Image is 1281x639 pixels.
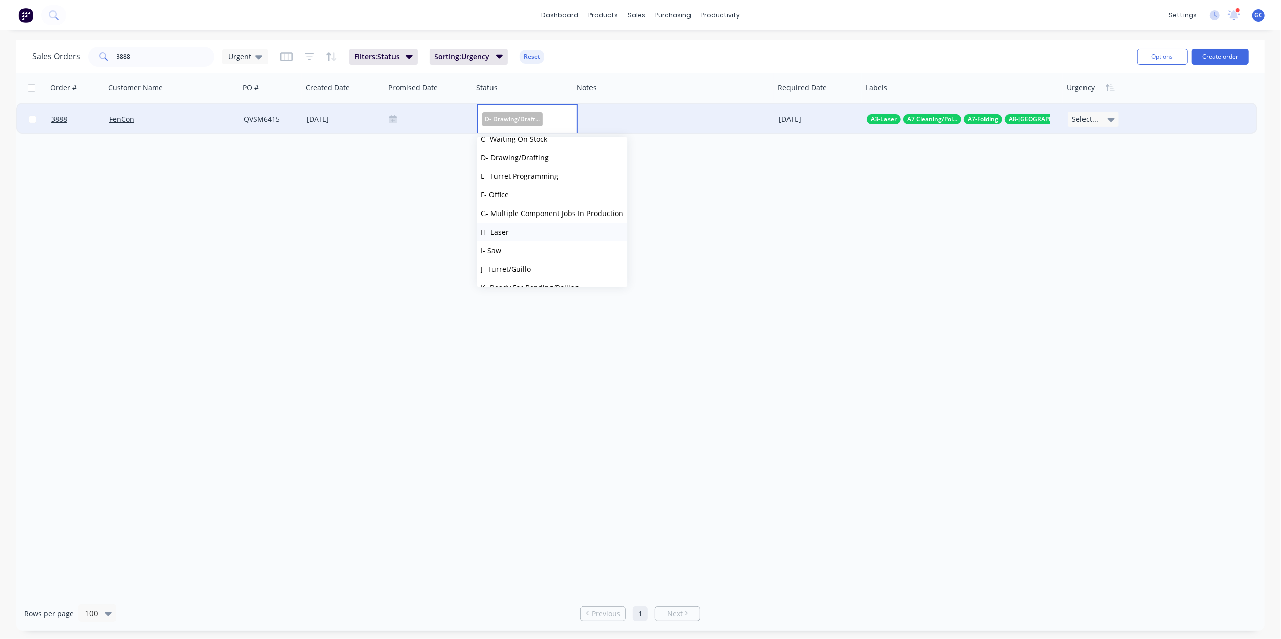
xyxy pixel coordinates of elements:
button: C- Waiting On Stock [477,130,627,148]
button: D- Drawing/Drafting [477,148,627,167]
span: E- Turret Programming [481,171,558,181]
a: Next page [655,609,700,619]
div: QVSM6415 [244,114,296,124]
span: Urgent [228,51,251,62]
div: productivity [696,8,745,23]
span: Next [667,609,683,619]
div: settings [1164,8,1202,23]
span: Rows per page [24,609,74,619]
button: A3-LaserA7 Cleaning/PolishingA7-FoldingA8-[GEOGRAPHIC_DATA] [867,114,1063,124]
button: Reset [520,50,544,64]
span: A7 Cleaning/Polishing [907,114,957,124]
button: Options [1137,49,1188,65]
div: [DATE] [779,114,859,124]
span: GC [1254,11,1263,20]
button: H- Laser [477,223,627,241]
img: Factory [18,8,33,23]
div: [DATE] [307,114,381,124]
span: K- Ready For Bending/Rolling [481,283,579,292]
button: Sorting:Urgency [430,49,508,65]
button: Filters:Status [349,49,418,65]
span: J- Turret/Guillo [481,264,531,274]
span: D- Drawing/Drafting [482,112,543,126]
button: I- Saw [477,241,627,260]
button: G- Multiple Component Jobs In Production [477,204,627,223]
a: FenCon [109,114,134,124]
div: purchasing [650,8,696,23]
span: A7-Folding [968,114,998,124]
a: Previous page [581,609,625,619]
button: E- Turret Programming [477,167,627,185]
a: 3888 [51,104,109,134]
div: products [583,8,623,23]
span: G- Multiple Component Jobs In Production [481,208,623,218]
div: Customer Name [108,83,163,93]
div: Labels [866,83,888,93]
input: Search... [117,47,215,67]
div: Notes [577,83,597,93]
button: K- Ready For Bending/Rolling [477,278,627,297]
span: H- Laser [481,227,509,237]
div: PO # [243,83,259,93]
button: F- Office [477,185,627,204]
span: Sorting: Urgency [435,52,490,62]
div: Created Date [306,83,350,93]
span: I- Saw [481,246,501,255]
span: A8-[GEOGRAPHIC_DATA] [1009,114,1059,124]
span: F- Office [481,190,509,199]
span: C- Waiting On Stock [481,134,547,144]
span: Previous [592,609,620,619]
div: Status [476,83,498,93]
h1: Sales Orders [32,52,80,61]
div: Order # [50,83,77,93]
span: A3-Laser [871,114,897,124]
a: Page 1 is your current page [633,606,648,621]
ul: Pagination [576,606,704,621]
span: Select... [1072,114,1098,124]
div: Promised Date [388,83,438,93]
button: J- Turret/Guillo [477,260,627,278]
div: Required Date [778,83,827,93]
span: D- Drawing/Drafting [481,153,549,162]
span: 3888 [51,114,67,124]
div: Urgency [1067,83,1095,93]
a: dashboard [536,8,583,23]
button: Create order [1192,49,1249,65]
div: sales [623,8,650,23]
span: Filters: Status [354,52,400,62]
